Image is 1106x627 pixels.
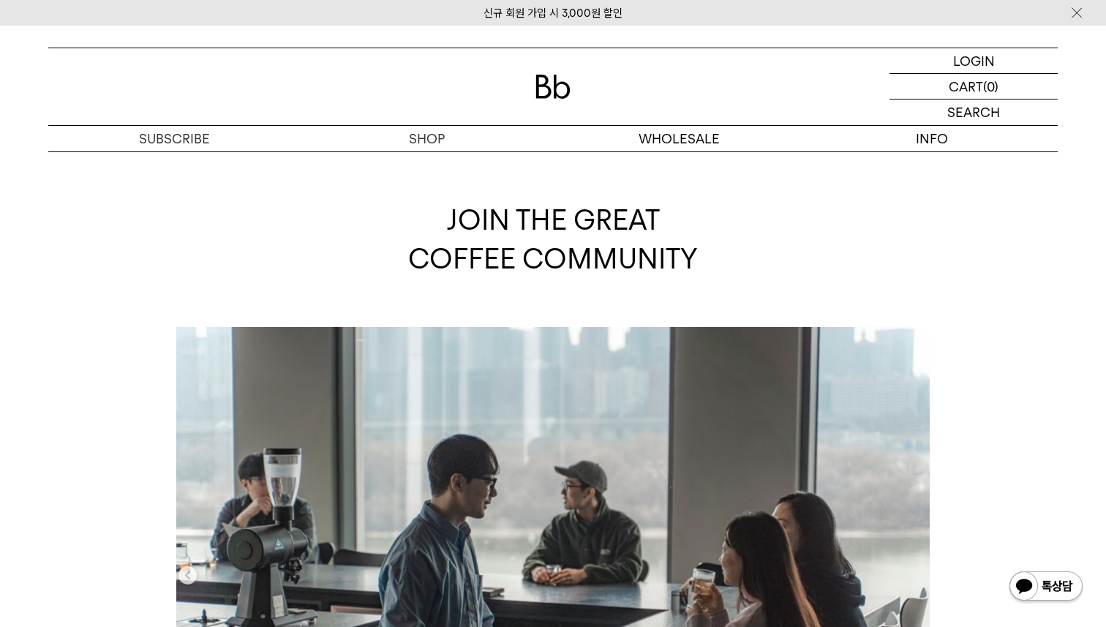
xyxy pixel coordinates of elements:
[535,75,571,99] img: 로고
[805,126,1058,151] p: INFO
[889,48,1058,74] a: LOGIN
[949,74,983,99] p: CART
[301,126,553,151] a: SHOP
[408,203,698,275] span: JOIN THE GREAT COFFEE COMMUNITY
[953,48,995,73] p: LOGIN
[889,74,1058,100] a: CART (0)
[553,126,805,151] p: WHOLESALE
[983,74,998,99] p: (0)
[1008,570,1084,605] img: 카카오톡 채널 1:1 채팅 버튼
[48,126,301,151] a: SUBSCRIBE
[947,100,1000,125] p: SEARCH
[484,7,622,20] a: 신규 회원 가입 시 3,000원 할인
